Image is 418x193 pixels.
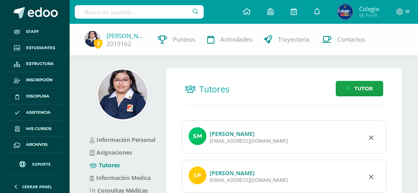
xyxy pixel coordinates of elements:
[278,35,310,44] span: Trayectoria
[152,24,201,55] a: Punteos
[210,138,288,144] div: [EMAIL_ADDRESS][DOMAIN_NAME]
[6,24,63,40] a: Staff
[90,136,155,143] a: Información Personal
[199,84,229,95] span: Tutores
[26,126,51,132] span: Mis cursos
[26,29,39,35] span: Staff
[337,4,353,20] img: c600e396c05fc968532ff46e374ede2f.png
[26,77,53,83] span: Inscripción
[26,93,49,99] span: Disciplina
[336,81,383,96] a: Tutor
[32,161,51,167] span: Soporte
[220,35,252,44] span: Actividades
[210,177,288,183] div: [EMAIL_ADDRESS][DOMAIN_NAME]
[316,24,371,55] a: Contactos
[6,88,63,105] a: Disciplina
[210,169,255,177] a: [PERSON_NAME]
[189,166,206,184] img: profile image
[359,12,379,19] span: Mi Perfil
[90,149,132,156] a: Asignaciones
[258,24,316,55] a: Trayectoria
[85,31,100,47] img: 2a67096c71c48b08a3affef24a4ffda1.png
[6,121,63,137] a: Mis cursos
[106,40,131,48] a: 2019162
[26,141,47,148] span: Archivos
[369,132,373,142] div: Remover
[6,137,63,153] a: Archivos
[6,72,63,88] a: Inscripción
[354,81,373,96] span: Tutor
[26,61,54,67] span: Estructura
[22,184,52,189] span: Cerrar panel
[189,127,206,145] img: profile image
[94,38,102,48] span: 2
[90,161,120,169] a: Tutores
[337,35,365,44] span: Contactos
[173,35,195,44] span: Punteos
[26,109,51,116] span: Asistencia
[9,153,60,173] a: Soporte
[359,5,379,13] span: Colegio
[6,56,63,73] a: Estructura
[26,45,55,51] span: Estudiantes
[201,24,258,55] a: Actividades
[106,32,146,40] a: [PERSON_NAME]
[98,70,148,119] img: 11d6fe44a1ac3a5b244a4244590caff8.png
[90,174,151,182] a: Información Medica
[6,40,63,56] a: Estudiantes
[6,105,63,121] a: Asistencia
[75,5,204,19] input: Busca un usuario...
[369,172,373,181] div: Remover
[210,130,255,138] a: [PERSON_NAME]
